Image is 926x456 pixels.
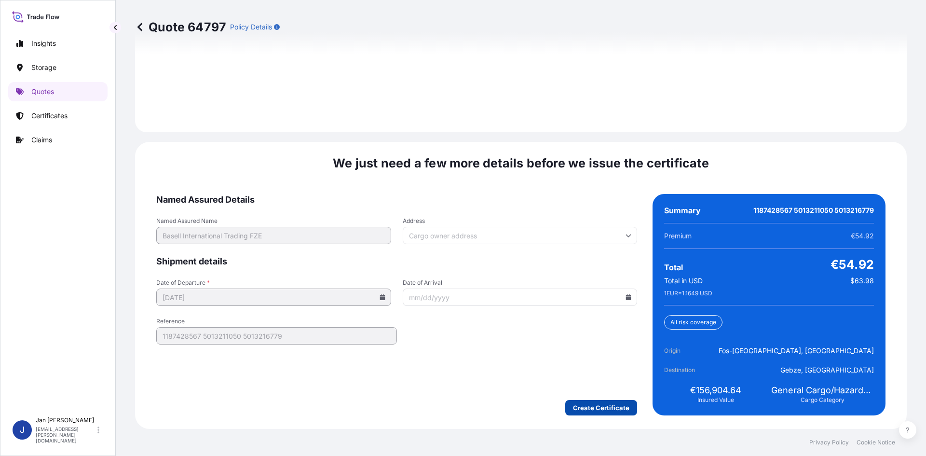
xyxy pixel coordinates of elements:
[20,425,25,435] span: J
[573,403,629,413] p: Create Certificate
[857,439,895,446] a: Cookie Notice
[851,231,874,241] span: €54.92
[156,327,397,345] input: Your internal reference
[156,289,391,306] input: mm/dd/yyyy
[697,396,734,404] span: Insured Value
[8,130,108,150] a: Claims
[403,279,638,287] span: Date of Arrival
[333,155,709,171] span: We just need a few more details before we issue the certificate
[8,82,108,101] a: Quotes
[664,263,683,272] span: Total
[36,416,95,424] p: Jan [PERSON_NAME]
[36,426,95,443] p: [EMAIL_ADDRESS][PERSON_NAME][DOMAIN_NAME]
[403,227,638,244] input: Cargo owner address
[771,385,874,396] span: General Cargo/Hazardous Material
[403,289,638,306] input: mm/dd/yyyy
[831,257,874,272] span: €54.92
[135,19,226,35] p: Quote 64797
[31,135,52,145] p: Claims
[664,276,703,286] span: Total in USD
[664,365,718,375] span: Destination
[664,290,712,297] span: 1 EUR = 1.1649 USD
[664,315,722,330] div: All risk coverage
[156,318,397,325] span: Reference
[8,58,108,77] a: Storage
[565,400,637,415] button: Create Certificate
[719,346,874,356] span: Fos-[GEOGRAPHIC_DATA], [GEOGRAPHIC_DATA]
[809,439,849,446] a: Privacy Policy
[664,206,701,215] span: Summary
[801,396,844,404] span: Cargo Category
[850,276,874,286] span: $63.98
[31,87,54,97] p: Quotes
[8,34,108,53] a: Insights
[753,206,874,215] span: 1187428567 5013211050 5013216779
[8,106,108,125] a: Certificates
[230,22,272,32] p: Policy Details
[31,111,68,121] p: Certificates
[156,217,391,225] span: Named Assured Name
[664,231,692,241] span: Premium
[156,279,391,287] span: Date of Departure
[156,256,637,267] span: Shipment details
[403,217,638,225] span: Address
[664,346,718,356] span: Origin
[780,365,874,375] span: Gebze, [GEOGRAPHIC_DATA]
[31,63,56,72] p: Storage
[690,385,741,396] span: €156,904.64
[31,39,56,48] p: Insights
[156,194,637,206] span: Named Assured Details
